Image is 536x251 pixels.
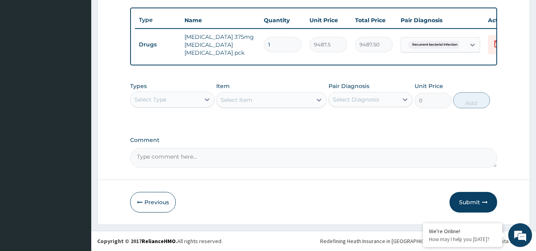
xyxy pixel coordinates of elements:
[216,82,230,90] label: Item
[4,167,151,195] textarea: Type your message and hit 'Enter'
[329,82,369,90] label: Pair Diagnosis
[130,137,498,144] label: Comment
[397,12,484,28] th: Pair Diagnosis
[429,228,496,235] div: We're Online!
[46,75,110,155] span: We're online!
[130,4,149,23] div: Minimize live chat window
[15,40,32,59] img: d_794563401_company_1708531726252_794563401
[450,192,497,213] button: Submit
[135,37,181,52] td: Drugs
[181,12,260,28] th: Name
[260,12,305,28] th: Quantity
[453,92,490,108] button: Add
[415,82,443,90] label: Unit Price
[305,12,351,28] th: Unit Price
[181,29,260,61] td: [MEDICAL_DATA] 375mg [MEDICAL_DATA] [MEDICAL_DATA] pck
[351,12,397,28] th: Total Price
[333,96,379,103] div: Select Diagnosis
[484,12,524,28] th: Actions
[429,236,496,243] p: How may I help you today?
[97,238,177,245] strong: Copyright © 2017 .
[134,96,166,103] div: Select Type
[135,13,181,27] th: Type
[41,44,133,55] div: Chat with us now
[130,83,147,90] label: Types
[408,41,461,49] span: Recurrent bacterial infection
[91,231,536,251] footer: All rights reserved.
[142,238,176,245] a: RelianceHMO
[320,237,530,245] div: Redefining Heath Insurance in [GEOGRAPHIC_DATA] using Telemedicine and Data Science!
[130,192,176,213] button: Previous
